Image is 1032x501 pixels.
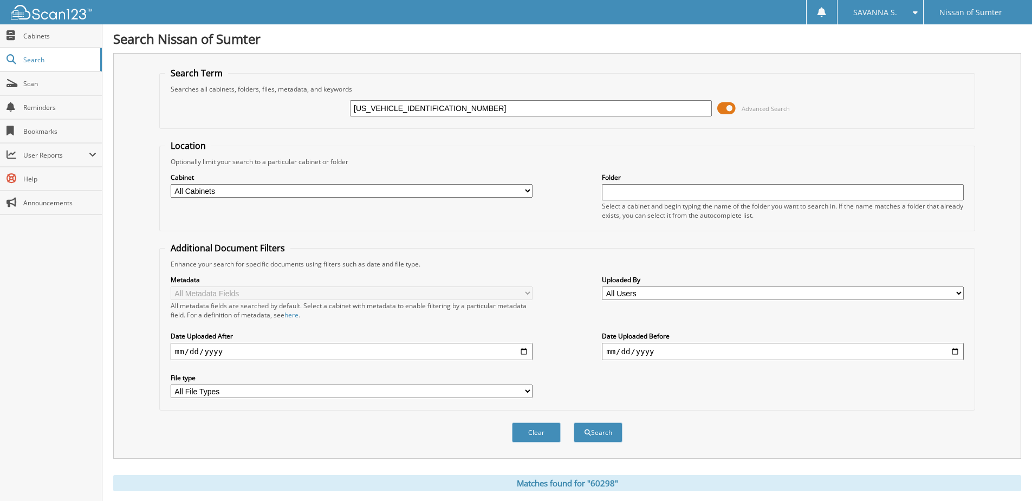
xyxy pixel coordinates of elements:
button: Clear [512,422,561,443]
button: Search [574,422,622,443]
a: here [284,310,298,320]
div: Matches found for "60298" [113,475,1021,491]
iframe: Chat Widget [978,449,1032,501]
span: Announcements [23,198,96,207]
span: Scan [23,79,96,88]
span: Nissan of Sumter [939,9,1002,16]
legend: Search Term [165,67,228,79]
span: Cabinets [23,31,96,41]
label: Cabinet [171,173,533,182]
span: Reminders [23,103,96,112]
input: end [602,343,964,360]
input: start [171,343,533,360]
label: Metadata [171,275,533,284]
span: Advanced Search [742,105,790,113]
label: Uploaded By [602,275,964,284]
img: scan123-logo-white.svg [11,5,92,19]
legend: Additional Document Filters [165,242,290,254]
span: User Reports [23,151,89,160]
label: File type [171,373,533,382]
h1: Search Nissan of Sumter [113,30,1021,48]
div: Optionally limit your search to a particular cabinet or folder [165,157,969,166]
label: Date Uploaded Before [602,331,964,341]
span: Search [23,55,95,64]
div: Select a cabinet and begin typing the name of the folder you want to search in. If the name match... [602,201,964,220]
legend: Location [165,140,211,152]
div: All metadata fields are searched by default. Select a cabinet with metadata to enable filtering b... [171,301,533,320]
label: Folder [602,173,964,182]
div: Enhance your search for specific documents using filters such as date and file type. [165,259,969,269]
div: Searches all cabinets, folders, files, metadata, and keywords [165,84,969,94]
span: Help [23,174,96,184]
span: SAVANNA S. [853,9,897,16]
span: Bookmarks [23,127,96,136]
label: Date Uploaded After [171,331,533,341]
